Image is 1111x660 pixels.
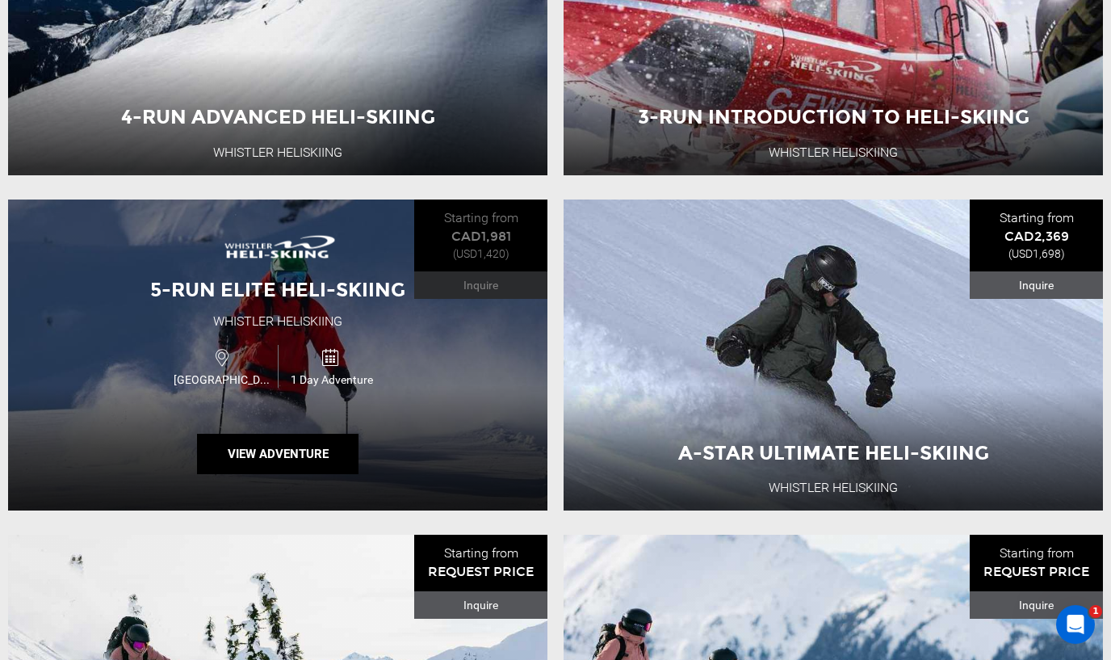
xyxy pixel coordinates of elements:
img: images [213,224,342,269]
span: [GEOGRAPHIC_DATA] [170,372,278,388]
div: Whistler Heliskiing [213,313,342,331]
iframe: Intercom live chat [1056,605,1095,644]
button: View Adventure [197,434,358,474]
span: 5-Run Elite Heli-Skiing [150,278,405,301]
span: 1 [1089,605,1102,618]
span: 1 Day Adventure [279,372,386,388]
